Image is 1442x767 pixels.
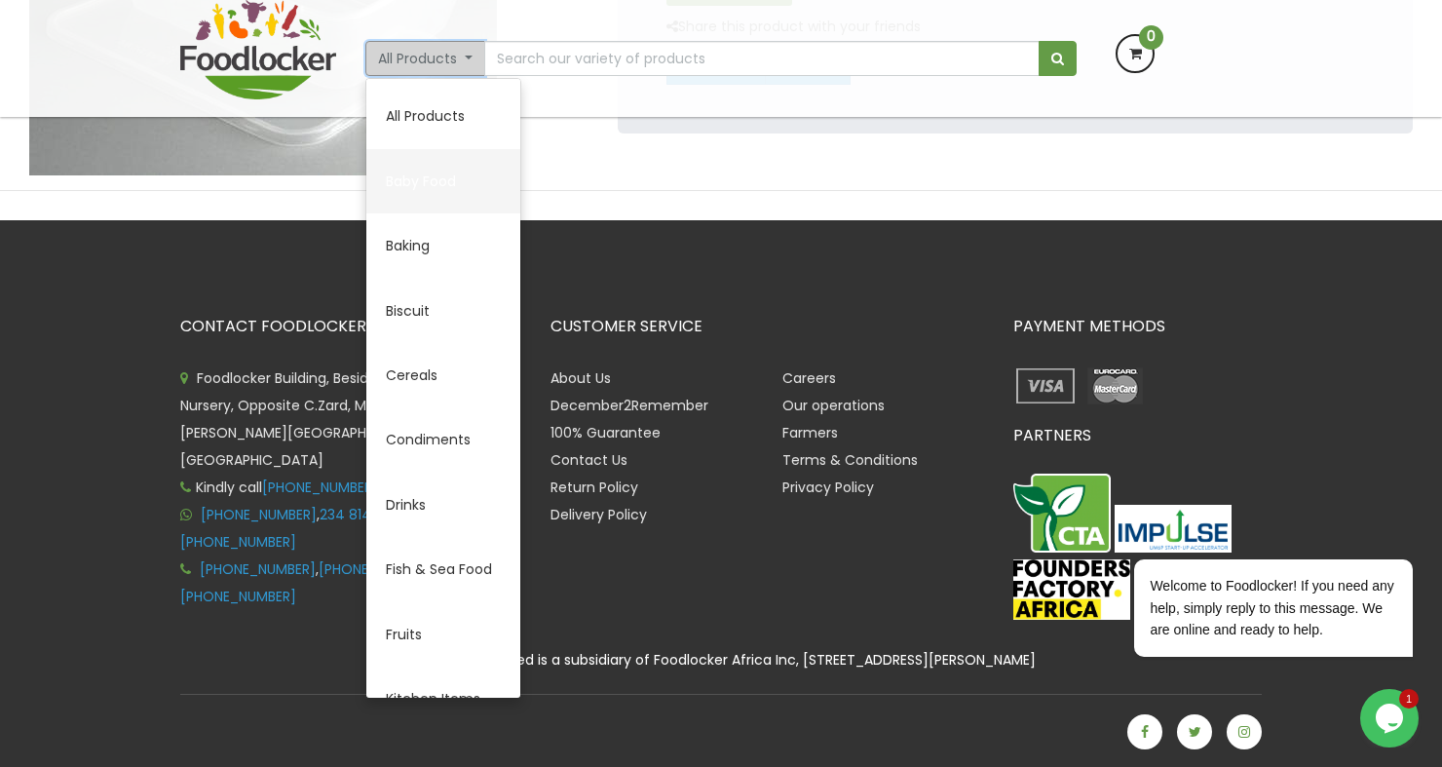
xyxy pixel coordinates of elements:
a: Our operations [782,396,885,415]
a: Fruits [366,602,520,667]
a: Return Policy [550,478,638,497]
input: Search our variety of products [484,41,1040,76]
iframe: chat widget [1360,689,1423,748]
a: Farmers [782,423,838,442]
a: Condiments [366,407,520,472]
a: Delivery Policy [550,505,647,524]
a: December2Remember [550,396,708,415]
a: Terms & Conditions [782,450,918,470]
img: CTA [1013,474,1111,554]
a: About Us [550,368,611,388]
a: [PHONE_NUMBER] [180,532,296,552]
a: All Products [366,84,520,148]
span: Kindly call for call to order [180,478,483,497]
img: payment [1013,364,1079,407]
img: payment [1082,364,1148,407]
a: [PHONE_NUMBER] [319,559,435,579]
span: , , [180,559,437,606]
a: 100% Guarantee [550,423,661,442]
button: All Products [365,41,485,76]
a: Cereals [366,343,520,407]
a: 234 814 364 2387 [320,505,438,524]
a: Contact Us [550,450,627,470]
span: 0 [1139,25,1163,50]
h3: CONTACT FOODLOCKER [180,318,521,335]
a: Fish & Sea Food [366,537,520,601]
h3: CUSTOMER SERVICE [550,318,984,335]
a: [PHONE_NUMBER] [262,478,378,497]
a: Biscuit [366,279,520,343]
a: Drinks [366,473,520,537]
img: FFA [1013,559,1130,620]
a: [PHONE_NUMBER] [200,559,316,579]
span: , , [180,505,441,552]
div: Foodlocker Limited is a subsidiary of Foodlocker Africa Inc, [STREET_ADDRESS][PERSON_NAME] [166,649,1276,671]
a: Baby Food [366,149,520,213]
span: Foodlocker Building, Beside Creative Minds Nursery, Opposite C.Zard, Magazine [PERSON_NAME][GEOGR... [180,368,482,470]
h3: PARTNERS [1013,427,1262,444]
h3: PAYMENT METHODS [1013,318,1262,335]
a: Baking [366,213,520,278]
a: Privacy Policy [782,478,874,497]
a: [PHONE_NUMBER] [201,505,317,524]
a: [PHONE_NUMBER] [180,587,296,606]
iframe: chat widget [1072,449,1423,679]
a: Careers [782,368,836,388]
a: Kitchen Items [366,667,520,731]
